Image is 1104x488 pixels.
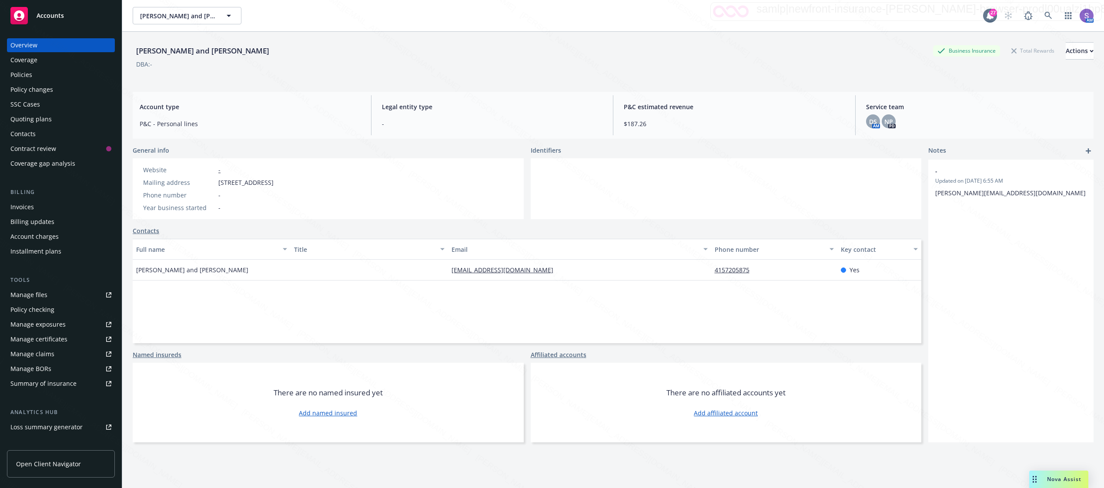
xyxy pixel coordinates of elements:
[7,362,115,376] a: Manage BORs
[7,157,115,170] a: Coverage gap analysis
[1029,471,1040,488] div: Drag to move
[7,53,115,67] a: Coverage
[382,102,603,111] span: Legal entity type
[452,245,698,254] div: Email
[140,11,215,20] span: [PERSON_NAME] and [PERSON_NAME]
[10,288,47,302] div: Manage files
[218,178,274,187] span: [STREET_ADDRESS]
[382,119,603,128] span: -
[294,245,435,254] div: Title
[7,112,115,126] a: Quoting plans
[299,408,357,418] a: Add named insured
[136,245,278,254] div: Full name
[711,239,837,260] button: Phone number
[143,178,215,187] div: Mailing address
[133,7,241,24] button: [PERSON_NAME] and [PERSON_NAME]
[841,245,908,254] div: Key contact
[7,200,115,214] a: Invoices
[7,288,115,302] a: Manage files
[10,53,37,67] div: Coverage
[7,244,115,258] a: Installment plans
[7,318,115,331] span: Manage exposures
[935,177,1087,185] span: Updated on [DATE] 6:55 AM
[1080,9,1094,23] img: photo
[133,350,181,359] a: Named insureds
[10,38,37,52] div: Overview
[7,3,115,28] a: Accounts
[866,102,1087,111] span: Service team
[624,119,845,128] span: $187.26
[837,239,921,260] button: Key contact
[7,68,115,82] a: Policies
[715,266,756,274] a: 4157205875
[1029,471,1088,488] button: Nova Assist
[1083,146,1094,156] a: add
[989,9,997,17] div: 27
[140,102,361,111] span: Account type
[143,203,215,212] div: Year business started
[10,230,59,244] div: Account charges
[143,165,215,174] div: Website
[7,420,115,434] a: Loss summary generator
[694,408,758,418] a: Add affiliated account
[7,215,115,229] a: Billing updates
[7,230,115,244] a: Account charges
[1066,43,1094,59] div: Actions
[1060,7,1077,24] a: Switch app
[274,388,383,398] span: There are no named insured yet
[1000,7,1017,24] a: Start snowing
[136,265,248,274] span: [PERSON_NAME] and [PERSON_NAME]
[7,97,115,111] a: SSC Cases
[218,203,221,212] span: -
[133,146,169,155] span: General info
[291,239,448,260] button: Title
[7,38,115,52] a: Overview
[7,332,115,346] a: Manage certificates
[10,362,51,376] div: Manage BORs
[10,318,66,331] div: Manage exposures
[133,226,159,235] a: Contacts
[10,142,56,156] div: Contract review
[1020,7,1037,24] a: Report a Bug
[10,303,54,317] div: Policy checking
[928,160,1094,204] div: -Updated on [DATE] 6:55 AM[PERSON_NAME][EMAIL_ADDRESS][DOMAIN_NAME]
[850,265,860,274] span: Yes
[1066,42,1094,60] button: Actions
[715,245,824,254] div: Phone number
[143,191,215,200] div: Phone number
[133,239,291,260] button: Full name
[7,303,115,317] a: Policy checking
[624,102,845,111] span: P&C estimated revenue
[10,347,54,361] div: Manage claims
[37,12,64,19] span: Accounts
[7,377,115,391] a: Summary of insurance
[7,142,115,156] a: Contract review
[136,60,152,69] div: DBA: -
[218,191,221,200] span: -
[218,166,221,174] a: -
[1047,475,1081,483] span: Nova Assist
[1040,7,1057,24] a: Search
[933,45,1000,56] div: Business Insurance
[1007,45,1059,56] div: Total Rewards
[10,244,61,258] div: Installment plans
[10,127,36,141] div: Contacts
[10,420,83,434] div: Loss summary generator
[869,117,877,126] span: DS
[7,408,115,417] div: Analytics hub
[531,146,561,155] span: Identifiers
[452,266,560,274] a: [EMAIL_ADDRESS][DOMAIN_NAME]
[884,117,893,126] span: NP
[10,215,54,229] div: Billing updates
[531,350,586,359] a: Affiliated accounts
[10,377,77,391] div: Summary of insurance
[10,83,53,97] div: Policy changes
[10,97,40,111] div: SSC Cases
[935,189,1086,197] span: [PERSON_NAME][EMAIL_ADDRESS][DOMAIN_NAME]
[10,68,32,82] div: Policies
[10,332,67,346] div: Manage certificates
[448,239,711,260] button: Email
[7,127,115,141] a: Contacts
[7,83,115,97] a: Policy changes
[7,347,115,361] a: Manage claims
